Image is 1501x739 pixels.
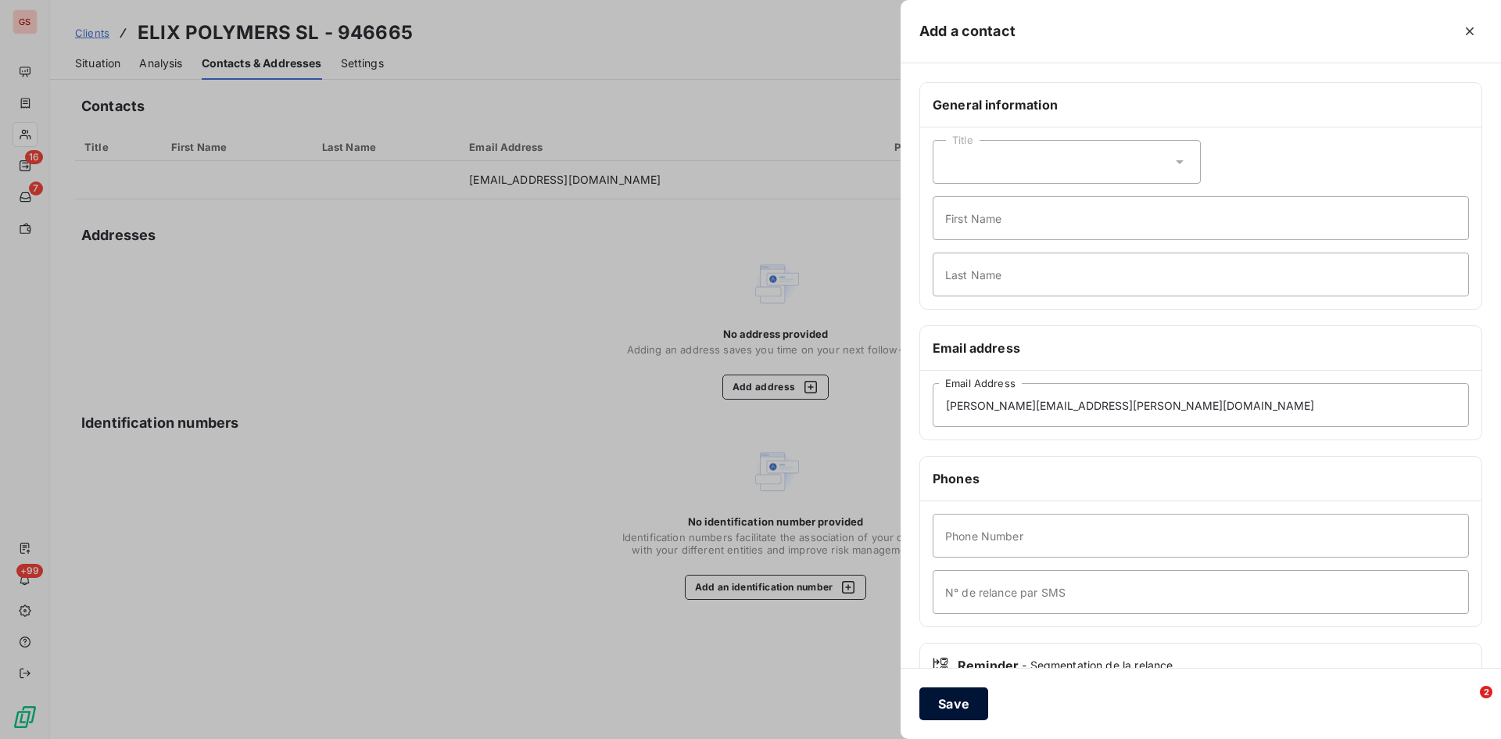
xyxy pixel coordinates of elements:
input: placeholder [933,570,1469,614]
span: 2 [1480,686,1492,698]
h6: Email address [933,339,1469,357]
h6: General information [933,95,1469,114]
h5: Add a contact [919,20,1016,42]
h6: Phones [933,469,1469,488]
input: placeholder [933,514,1469,558]
button: Save [919,687,988,720]
iframe: Intercom live chat [1448,686,1485,723]
input: placeholder [933,196,1469,240]
input: placeholder [933,253,1469,296]
div: Reminder [933,656,1469,675]
span: - Segmentation de la relance [1022,658,1173,673]
input: placeholder [933,383,1469,427]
